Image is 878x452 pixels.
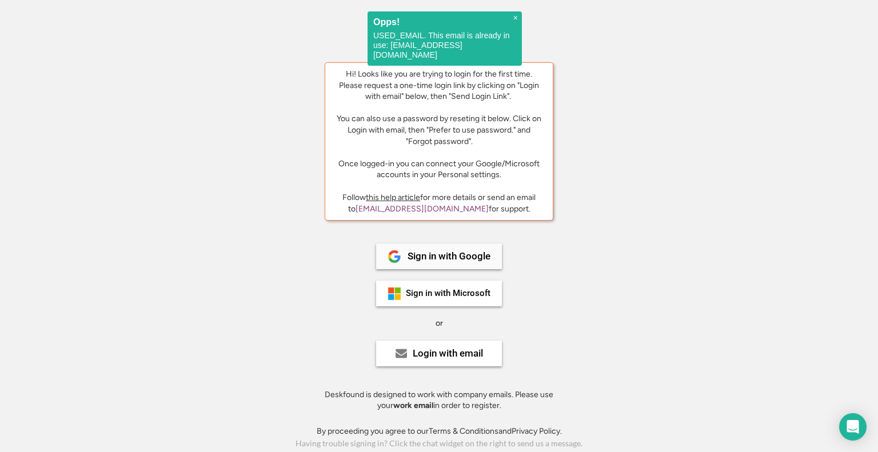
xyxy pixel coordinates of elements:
[334,69,544,181] div: Hi! Looks like you are trying to login for the first time. Please request a one-time login link b...
[373,17,516,27] h2: Opps!
[429,426,498,436] a: Terms & Conditions
[406,289,490,298] div: Sign in with Microsoft
[436,318,443,329] div: or
[512,426,562,436] a: Privacy Policy.
[366,193,420,202] a: this help article
[393,401,433,410] strong: work email
[356,204,489,214] a: [EMAIL_ADDRESS][DOMAIN_NAME]
[310,389,568,411] div: Deskfound is designed to work with company emails. Please use your in order to register.
[408,251,490,261] div: Sign in with Google
[513,13,518,23] span: ×
[839,413,867,441] div: Open Intercom Messenger
[388,287,401,301] img: ms-symbollockup_mssymbol_19.png
[413,349,483,358] div: Login with email
[317,426,562,437] div: By proceeding you agree to our and
[388,250,401,263] img: 1024px-Google__G__Logo.svg.png
[373,31,516,60] p: USED_EMAIL. This email is already in use: [EMAIL_ADDRESS][DOMAIN_NAME]
[334,192,544,214] div: Follow for more details or send an email to for support.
